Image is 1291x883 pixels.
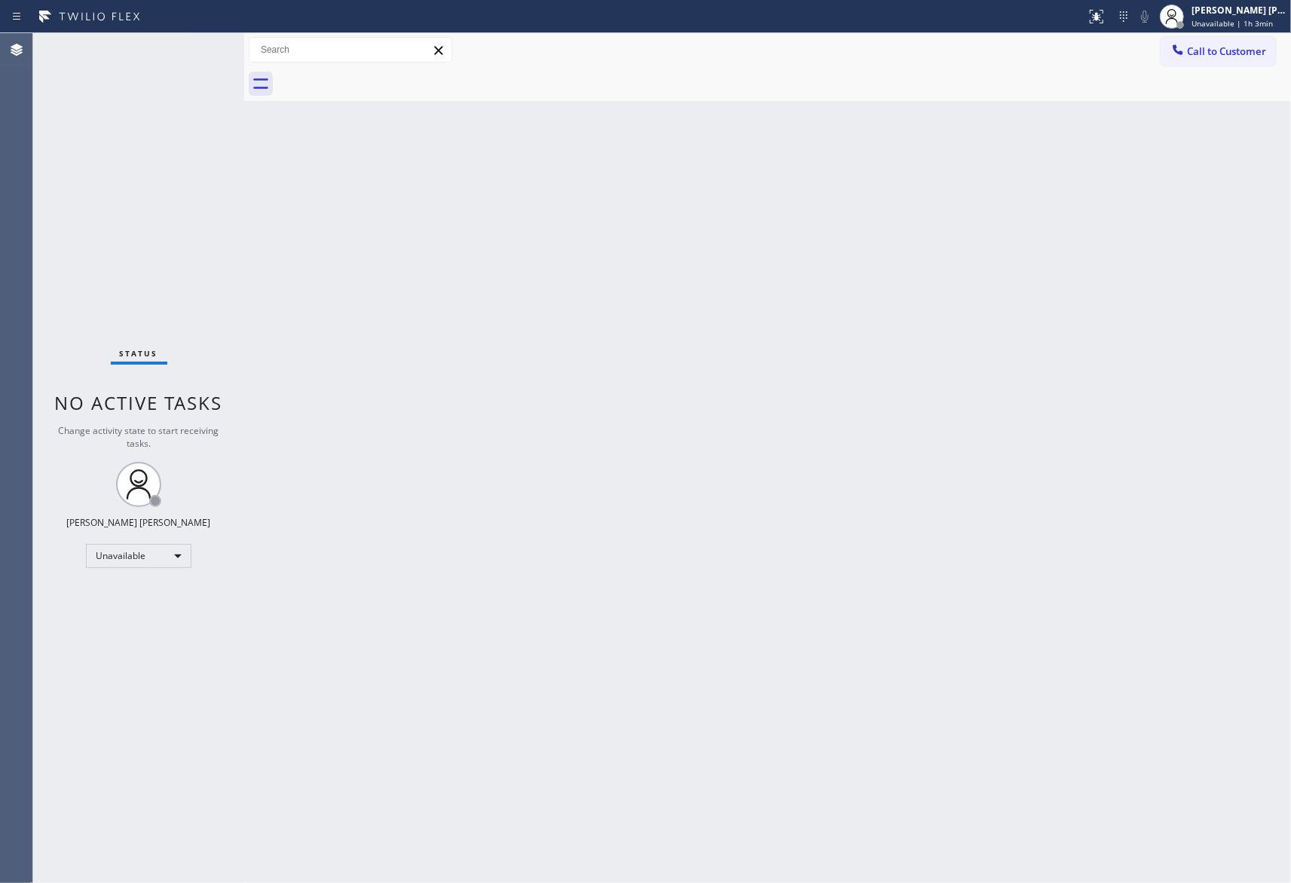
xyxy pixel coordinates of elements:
span: Change activity state to start receiving tasks. [59,424,219,450]
span: No active tasks [55,390,223,415]
span: Unavailable | 1h 3min [1192,18,1273,29]
input: Search [249,38,451,62]
span: Status [120,348,158,359]
button: Mute [1134,6,1155,27]
div: [PERSON_NAME] [PERSON_NAME] [67,516,211,529]
div: [PERSON_NAME] [PERSON_NAME] [1192,4,1286,17]
button: Call to Customer [1161,37,1276,66]
span: Call to Customer [1187,44,1266,58]
div: Unavailable [86,544,191,568]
